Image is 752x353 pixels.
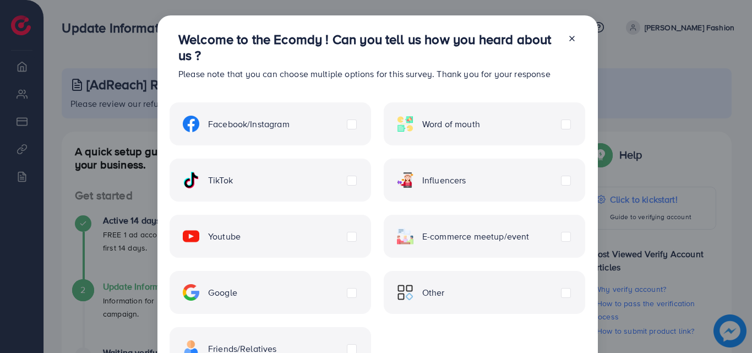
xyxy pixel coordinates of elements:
[208,286,237,299] span: Google
[208,230,241,243] span: Youtube
[397,228,413,245] img: ic-ecommerce.d1fa3848.svg
[397,116,413,132] img: ic-word-of-mouth.a439123d.svg
[422,118,480,131] span: Word of mouth
[422,230,530,243] span: E-commerce meetup/event
[208,174,233,187] span: TikTok
[397,284,413,301] img: ic-other.99c3e012.svg
[178,67,559,80] p: Please note that you can choose multiple options for this survey. Thank you for your response
[183,228,199,245] img: ic-youtube.715a0ca2.svg
[208,118,290,131] span: Facebook/Instagram
[183,116,199,132] img: ic-facebook.134605ef.svg
[422,174,466,187] span: Influencers
[183,172,199,188] img: ic-tiktok.4b20a09a.svg
[397,172,413,188] img: ic-influencers.a620ad43.svg
[183,284,199,301] img: ic-google.5bdd9b68.svg
[422,286,445,299] span: Other
[178,31,559,63] h3: Welcome to the Ecomdy ! Can you tell us how you heard about us ?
